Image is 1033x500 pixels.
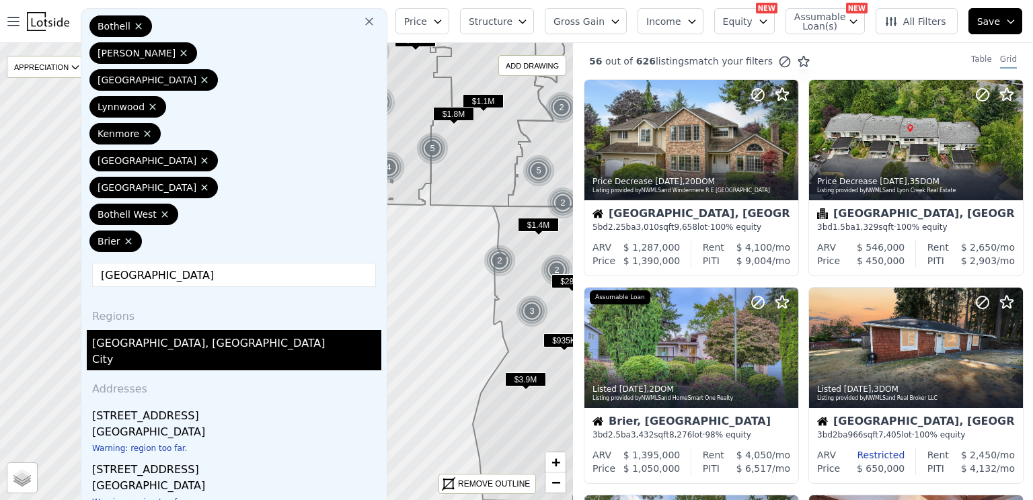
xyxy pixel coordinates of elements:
a: Listed [DATE],3DOMListing provided byNWMLSand Real Broker LLCHouse[GEOGRAPHIC_DATA], [GEOGRAPHIC_... [808,287,1022,484]
div: Listing provided by NWMLS and Lyon Creek Real Estate [817,187,1016,195]
span: $ 450,000 [857,255,905,266]
span: $935K [543,333,584,347]
div: City [92,351,381,370]
div: $935K [543,333,584,353]
span: $3.9M [505,372,546,386]
div: 5 bd 2.25 ba sqft lot · 100% equity [592,222,790,233]
img: g1.png [545,91,578,124]
div: Rent [927,448,949,462]
div: /mo [720,462,790,475]
span: + [551,454,560,470]
div: Price [817,254,840,267]
div: NEW [756,3,777,13]
div: Listing provided by NWMLS and HomeSmart One Realty [592,394,792,403]
div: Grid [1000,54,1017,69]
button: Assumable Loan(s) [786,8,865,34]
span: [PERSON_NAME] [98,46,176,60]
span: Assumable Loan(s) [794,12,837,31]
div: 3 bd 2.5 ba sqft lot · 98% equity [592,429,790,440]
time: 2025-08-09 23:57 [844,384,872,394]
div: Listing provided by NWMLS and Real Broker LLC [817,394,1016,403]
span: 626 [633,56,656,67]
span: $ 2,903 [961,255,997,266]
span: 7,405 [878,430,901,440]
span: Kenmore [98,127,139,140]
span: $ 9,004 [736,255,772,266]
a: Price Decrease [DATE],20DOMListing provided byNWMLSand Windermere R E [GEOGRAPHIC_DATA]House[GEOG... [584,79,798,276]
span: [GEOGRAPHIC_DATA] [98,73,196,87]
div: NEW [846,3,868,13]
a: Zoom out [545,472,566,493]
div: [GEOGRAPHIC_DATA], [GEOGRAPHIC_DATA] [817,416,1015,429]
div: 8 [358,36,390,68]
div: /mo [944,462,1015,475]
div: out of listings [573,54,810,69]
time: 2025-08-12 16:08 [655,177,683,186]
div: Price [592,254,615,267]
div: REMOVE OUTLINE [458,478,530,490]
span: 8,276 [669,430,692,440]
div: Price [817,462,840,475]
div: $1.8M [433,107,474,126]
a: Price Decrease [DATE],35DOMListing provided byNWMLSand Lyon Creek Real EstateCondominium[GEOGRAPH... [808,79,1022,276]
img: Condominium [817,208,828,219]
span: [GEOGRAPHIC_DATA] [98,154,196,167]
div: 2 [541,254,573,286]
time: 2025-08-11 19:09 [880,177,907,186]
div: Rent [703,448,724,462]
div: 3 [516,295,548,327]
div: [GEOGRAPHIC_DATA] [92,424,381,443]
span: 966 [848,430,864,440]
div: 3 bd 1.5 ba sqft · 100% equity [817,222,1015,233]
div: PITI [927,462,944,475]
span: $1.4M [518,218,559,232]
img: g1.png [416,132,449,165]
div: [STREET_ADDRESS] [92,456,381,478]
span: Income [646,15,681,28]
div: [GEOGRAPHIC_DATA], [GEOGRAPHIC_DATA] [817,208,1015,222]
div: ARV [592,448,611,462]
div: /mo [724,241,790,254]
div: PITI [927,254,944,267]
span: $ 1,287,000 [623,242,681,253]
img: g1.png [523,155,556,187]
button: All Filters [876,8,958,34]
img: House [817,416,828,427]
span: match your filters [689,54,773,68]
div: Rent [703,241,724,254]
img: g1.png [484,245,516,277]
div: PITI [703,254,720,267]
span: $80K [395,33,436,47]
span: Save [977,15,1000,28]
div: 2 [547,187,579,219]
div: Brier, [GEOGRAPHIC_DATA] [592,416,790,429]
span: $ 1,050,000 [623,463,681,474]
span: $1.1M [463,94,504,108]
img: g1.png [516,295,549,327]
div: Price Decrease , 20 DOM [592,176,792,187]
div: [GEOGRAPHIC_DATA], [GEOGRAPHIC_DATA] [92,330,381,351]
span: Bothell West [98,208,157,221]
button: Price [395,8,449,34]
span: Price [404,15,427,28]
div: [GEOGRAPHIC_DATA], [GEOGRAPHIC_DATA] [592,208,790,222]
time: 2025-08-11 18:09 [619,384,647,394]
div: 2 [363,86,395,118]
span: Lynnwood [98,100,145,114]
span: $ 2,450 [961,450,997,460]
div: Price [592,462,615,475]
div: /mo [724,448,790,462]
span: $ 4,100 [736,242,772,253]
span: $ 2,650 [961,242,997,253]
button: Income [638,8,703,34]
span: 3,432 [631,430,654,440]
img: House [592,416,603,427]
span: $ 4,050 [736,450,772,460]
span: Gross Gain [553,15,605,28]
div: PITI [703,462,720,475]
div: Warning: region too far. [92,443,381,456]
a: Zoom in [545,452,566,472]
div: ARV [817,241,836,254]
button: Save [968,8,1022,34]
span: $ 1,395,000 [623,450,681,460]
